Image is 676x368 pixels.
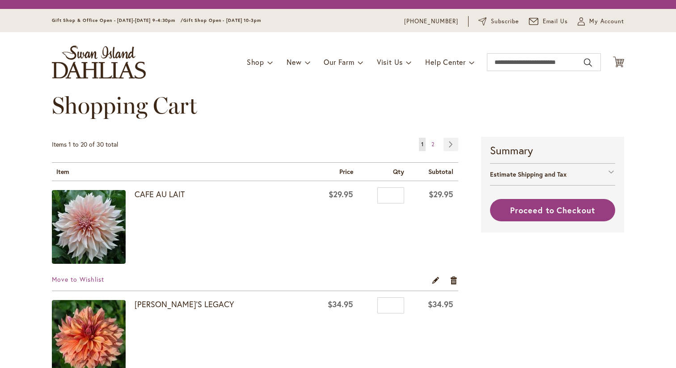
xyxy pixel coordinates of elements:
[510,205,595,216] span: Proceed to Checkout
[578,17,624,26] button: My Account
[247,57,264,67] span: Shop
[490,199,615,221] button: Proceed to Checkout
[52,91,197,119] span: Shopping Cart
[543,17,568,26] span: Email Us
[135,299,234,309] a: [PERSON_NAME]'S LEGACY
[328,299,353,309] span: $34.95
[183,17,261,23] span: Gift Shop Open - [DATE] 10-3pm
[478,17,519,26] a: Subscribe
[490,143,615,158] strong: Summary
[428,167,453,176] span: Subtotal
[428,299,453,309] span: $34.95
[490,170,566,178] strong: Estimate Shipping and Tax
[404,17,458,26] a: [PHONE_NUMBER]
[324,57,354,67] span: Our Farm
[429,138,436,151] a: 2
[339,167,353,176] span: Price
[584,55,592,70] button: Search
[135,189,185,199] a: CAFE AU LAIT
[377,57,403,67] span: Visit Us
[52,190,126,264] img: CAFE AU LAIT
[52,275,104,283] a: Move to Wishlist
[421,141,423,148] span: 1
[529,17,568,26] a: Email Us
[393,167,404,176] span: Qty
[589,17,624,26] span: My Account
[491,17,519,26] span: Subscribe
[56,167,69,176] span: Item
[287,57,301,67] span: New
[52,17,183,23] span: Gift Shop & Office Open - [DATE]-[DATE] 9-4:30pm /
[52,190,135,266] a: CAFE AU LAIT
[52,46,146,79] a: store logo
[425,57,466,67] span: Help Center
[329,189,353,199] span: $29.95
[429,189,453,199] span: $29.95
[431,141,434,148] span: 2
[52,140,118,148] span: Items 1 to 20 of 30 total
